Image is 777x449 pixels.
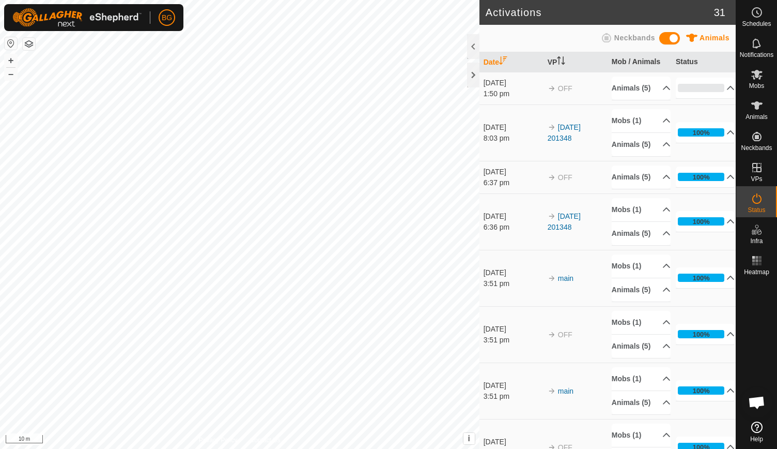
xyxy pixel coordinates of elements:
p-accordion-header: Animals (5) [612,278,671,302]
div: 100% [693,330,710,339]
p-accordion-header: Animals (5) [612,166,671,189]
div: 100% [693,217,710,227]
p-accordion-header: Animals (5) [612,335,671,358]
a: main [558,387,573,395]
p-accordion-header: Animals (5) [612,222,671,245]
a: [DATE] 201348 [548,123,581,142]
p-accordion-header: 100% [676,167,735,187]
a: main [558,274,573,282]
img: arrow [548,84,556,93]
div: 100% [693,128,710,138]
img: arrow [548,173,556,182]
button: + [5,54,17,67]
p-accordion-header: 100% [676,267,735,288]
button: – [5,68,17,80]
span: OFF [558,173,572,182]
div: 100% [678,128,724,137]
p-sorticon: Activate to sort [557,58,565,66]
span: OFF [558,84,572,93]
span: i [468,434,470,443]
div: 3:51 pm [484,278,542,289]
div: 8:03 pm [484,133,542,144]
img: arrow [548,212,556,220]
div: 1:50 pm [484,88,542,99]
div: 100% [678,386,724,395]
span: Infra [750,238,763,244]
div: 100% [678,330,724,338]
p-accordion-header: Mobs (1) [612,109,671,132]
span: Animals [745,114,768,120]
p-accordion-header: Mobs (1) [612,367,671,391]
p-accordion-header: Mobs (1) [612,424,671,447]
button: Map Layers [23,38,35,50]
span: BG [162,12,172,23]
span: VPs [751,176,762,182]
img: Gallagher Logo [12,8,142,27]
span: Help [750,436,763,442]
th: VP [543,52,608,72]
div: 6:36 pm [484,222,542,233]
span: Schedules [742,21,771,27]
span: Neckbands [614,34,655,42]
div: 3:51 pm [484,391,542,402]
div: [DATE] [484,78,542,88]
p-sorticon: Activate to sort [499,58,507,66]
span: Heatmap [744,269,769,275]
img: arrow [548,274,556,282]
p-accordion-header: 0% [676,78,735,98]
div: [DATE] [484,122,542,133]
p-accordion-header: 100% [676,122,735,143]
div: Open chat [741,387,772,418]
div: 100% [678,173,724,181]
div: 100% [693,172,710,182]
p-accordion-header: Mobs (1) [612,311,671,334]
img: arrow [548,387,556,395]
div: [DATE] [484,437,542,447]
span: 31 [714,5,725,20]
span: Status [748,207,765,213]
span: Mobs [749,83,764,89]
span: Neckbands [741,145,772,151]
th: Status [672,52,736,72]
div: 6:37 pm [484,177,542,188]
span: Notifications [740,52,773,58]
div: [DATE] [484,380,542,391]
p-accordion-header: Mobs (1) [612,255,671,278]
h2: Activations [486,6,714,19]
button: i [463,433,475,444]
div: [DATE] [484,211,542,222]
th: Date [479,52,543,72]
a: Contact Us [250,436,281,445]
div: 100% [693,386,710,396]
div: [DATE] [484,267,542,278]
p-accordion-header: 100% [676,324,735,345]
p-accordion-header: 100% [676,211,735,232]
span: Animals [700,34,729,42]
div: 100% [678,217,724,226]
a: [DATE] 201348 [548,212,581,231]
a: Help [736,417,777,446]
img: arrow [548,123,556,131]
p-accordion-header: Animals (5) [612,391,671,414]
img: arrow [548,331,556,339]
div: 0% [678,84,724,92]
p-accordion-header: Mobs (1) [612,198,671,221]
p-accordion-header: Animals (5) [612,133,671,156]
div: 100% [693,273,710,283]
p-accordion-header: Animals (5) [612,77,671,100]
div: 100% [678,274,724,282]
span: OFF [558,331,572,339]
div: [DATE] [484,167,542,177]
p-accordion-header: 100% [676,380,735,401]
th: Mob / Animals [608,52,672,72]
div: 3:51 pm [484,335,542,346]
a: Privacy Policy [199,436,238,445]
div: [DATE] [484,324,542,335]
button: Reset Map [5,37,17,50]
